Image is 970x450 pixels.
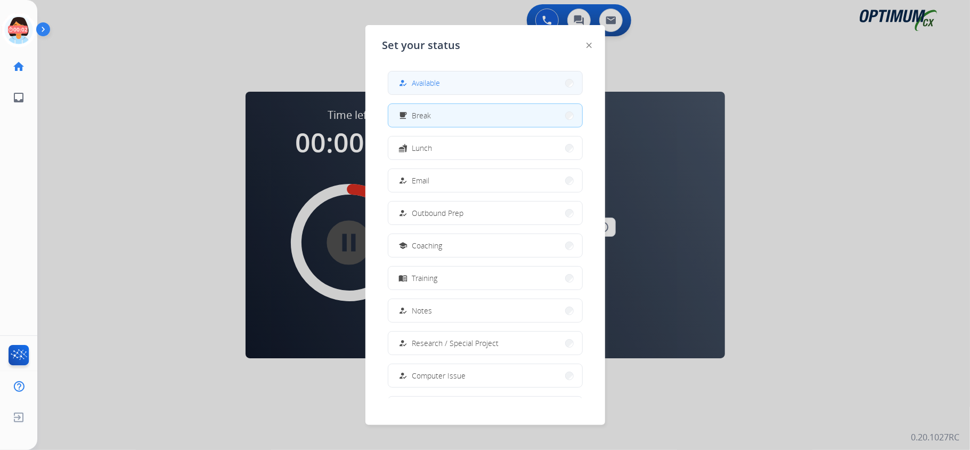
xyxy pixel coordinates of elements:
[398,339,407,348] mat-icon: how_to_reg
[398,111,407,120] mat-icon: free_breakfast
[412,175,430,186] span: Email
[412,272,438,284] span: Training
[388,234,582,257] button: Coaching
[382,38,461,53] span: Set your status
[412,110,431,121] span: Break
[412,207,464,219] span: Outbound Prep
[12,60,25,73] mat-icon: home
[388,267,582,290] button: Training
[388,136,582,159] button: Lunch
[388,169,582,192] button: Email
[586,43,592,48] img: close-button
[398,306,407,315] mat-icon: how_to_reg
[412,370,466,381] span: Computer Issue
[398,241,407,250] mat-icon: school
[388,397,582,420] button: Internet Issue
[388,202,582,224] button: Outbound Prep
[388,364,582,387] button: Computer Issue
[398,176,407,185] mat-icon: how_to_reg
[398,371,407,380] mat-icon: how_to_reg
[412,305,433,316] span: Notes
[388,71,582,94] button: Available
[398,274,407,283] mat-icon: menu_book
[412,337,499,349] span: Research / Special Project
[412,142,433,154] span: Lunch
[911,431,959,444] p: 0.20.1027RC
[388,104,582,127] button: Break
[412,77,441,89] span: Available
[12,91,25,104] mat-icon: inbox
[398,143,407,152] mat-icon: fastfood
[388,332,582,355] button: Research / Special Project
[398,78,407,87] mat-icon: how_to_reg
[412,240,443,251] span: Coaching
[398,208,407,218] mat-icon: how_to_reg
[388,299,582,322] button: Notes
